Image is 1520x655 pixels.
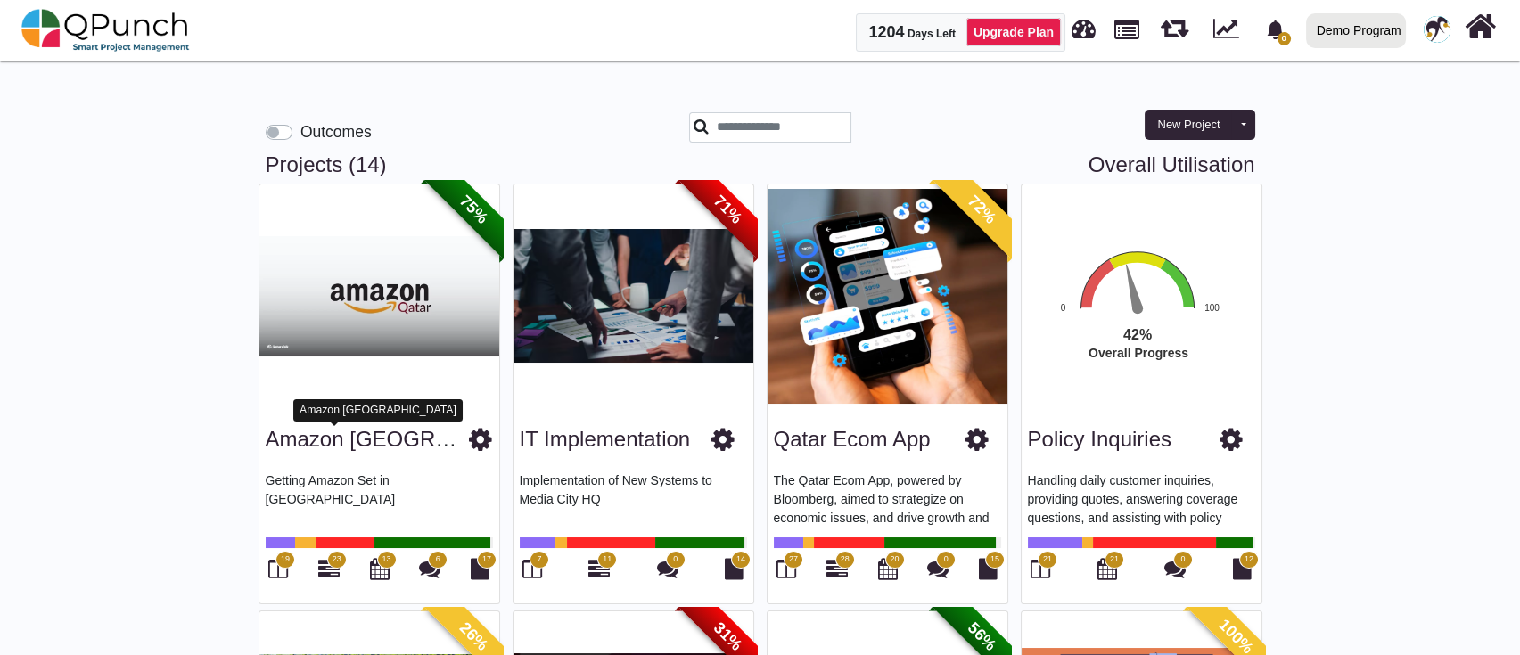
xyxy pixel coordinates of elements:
span: 12 [1245,553,1253,566]
span: 6 [436,553,440,566]
text: 42% [1123,327,1152,342]
svg: Interactive chart [1017,249,1294,414]
span: 15 [990,553,999,566]
i: Gantt [318,558,340,579]
img: qpunch-sp.fa6292f.png [21,4,190,57]
i: Board [1031,558,1050,579]
text: 100 [1204,304,1220,314]
a: bell fill0 [1255,1,1299,57]
h3: Qatar Ecom App [774,427,931,453]
i: Document Library [471,558,489,579]
i: Punch Discussions [1164,558,1186,579]
span: 23 [333,553,341,566]
button: New Project [1145,110,1232,140]
span: 13 [382,553,390,566]
i: Document Library [1233,558,1252,579]
a: Overall Utilisation [1089,152,1255,178]
span: 21 [1043,553,1052,566]
text: Overall Progress [1089,346,1188,360]
a: Upgrade Plan [966,18,1061,46]
span: 75% [423,160,522,259]
i: Punch Discussions [419,558,440,579]
p: Getting Amazon Set in [GEOGRAPHIC_DATA] [266,471,493,525]
span: 21 [1110,553,1119,566]
span: Sprints [1161,9,1188,38]
img: avatar [1424,16,1450,43]
i: Gantt [826,558,848,579]
div: Dynamic Report [1204,1,1255,60]
span: 0 [1278,32,1291,45]
h3: Projects (14) [266,152,1255,178]
span: 0 [1180,553,1185,566]
text: 0 [1060,304,1065,314]
i: Board [522,558,542,579]
path: 42 %. Speed. [1121,264,1142,310]
i: Board [268,558,288,579]
span: 1204 [868,23,904,41]
span: Days Left [908,28,956,40]
a: 11 [588,565,610,579]
h3: IT Implementation [520,427,691,453]
i: Roadmap [588,558,610,579]
span: 72% [932,160,1031,259]
div: Overall Progress. Highcharts interactive chart. [1017,249,1294,414]
span: 7 [537,553,541,566]
a: Amazon [GEOGRAPHIC_DATA] [266,427,573,451]
span: 27 [789,553,798,566]
i: Home [1465,10,1496,44]
i: Calendar [878,558,898,579]
i: Punch Discussions [657,558,678,579]
i: Punch Discussions [927,558,949,579]
span: 19 [281,553,290,566]
p: Implementation of New Systems to Media City HQ [520,471,747,525]
i: Calendar [1097,558,1117,579]
a: avatar [1413,1,1461,58]
span: Dashboard [1072,11,1096,37]
a: 28 [826,565,848,579]
span: 0 [673,553,678,566]
h3: Policy Inquiries [1028,427,1171,453]
p: Handling daily customer inquiries, providing quotes, answering coverage questions, and assisting ... [1028,471,1255,525]
a: 23 [318,565,340,579]
span: 28 [841,553,850,566]
span: 71% [678,160,776,259]
label: Outcomes [300,120,372,143]
i: Document Library [725,558,744,579]
div: Notification [1260,13,1291,45]
a: Policy Inquiries [1028,427,1171,451]
i: Board [776,558,796,579]
p: The Qatar Ecom App, powered by Bloomberg, aimed to strategize on economic issues, and drive growt... [774,471,1001,525]
i: Document Library [979,558,998,579]
span: Projects [1114,12,1139,39]
span: 20 [890,553,899,566]
i: Calendar [370,558,390,579]
span: Demo Support [1424,16,1450,43]
a: IT Implementation [520,427,691,451]
span: 17 [482,553,491,566]
div: Demo Program [1317,15,1401,46]
span: 11 [603,553,612,566]
a: Demo Program [1298,1,1413,60]
span: 0 [944,553,949,566]
a: Qatar Ecom App [774,427,931,451]
div: Amazon [GEOGRAPHIC_DATA] [293,399,463,422]
svg: bell fill [1266,20,1285,39]
span: 14 [736,553,745,566]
